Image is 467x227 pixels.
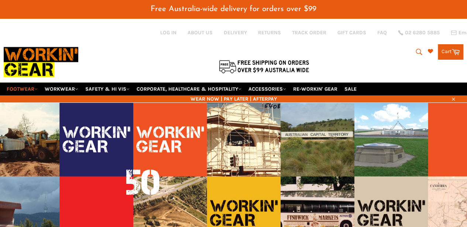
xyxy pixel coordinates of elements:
[42,83,81,95] a: WORKWEAR
[160,29,176,36] a: Log in
[438,44,463,60] a: Cart
[258,29,281,36] a: RETURNS
[151,5,316,13] span: Free Australia-wide delivery for orders over $99
[218,59,310,74] img: Flat $9.95 shipping Australia wide
[405,30,440,35] span: 02 6280 5885
[134,83,244,95] a: CORPORATE, HEALTHCARE & HOSPITALITY
[377,29,387,36] a: FAQ
[224,29,247,36] a: DELIVERY
[292,29,326,36] a: TRACK ORDER
[341,83,360,95] a: SALE
[290,83,340,95] a: RE-WORKIN' GEAR
[337,29,366,36] a: GIFT CARDS
[398,30,440,35] a: 02 6280 5885
[4,42,78,82] img: Workin Gear leaders in Workwear, Safety Boots, PPE, Uniforms. Australia's No.1 in Workwear
[245,83,289,95] a: ACCESSORIES
[4,83,41,95] a: FOOTWEAR
[188,29,213,36] a: ABOUT US
[82,83,133,95] a: SAFETY & HI VIS
[4,95,463,102] span: WEAR NOW | PAY LATER | AFTERPAY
